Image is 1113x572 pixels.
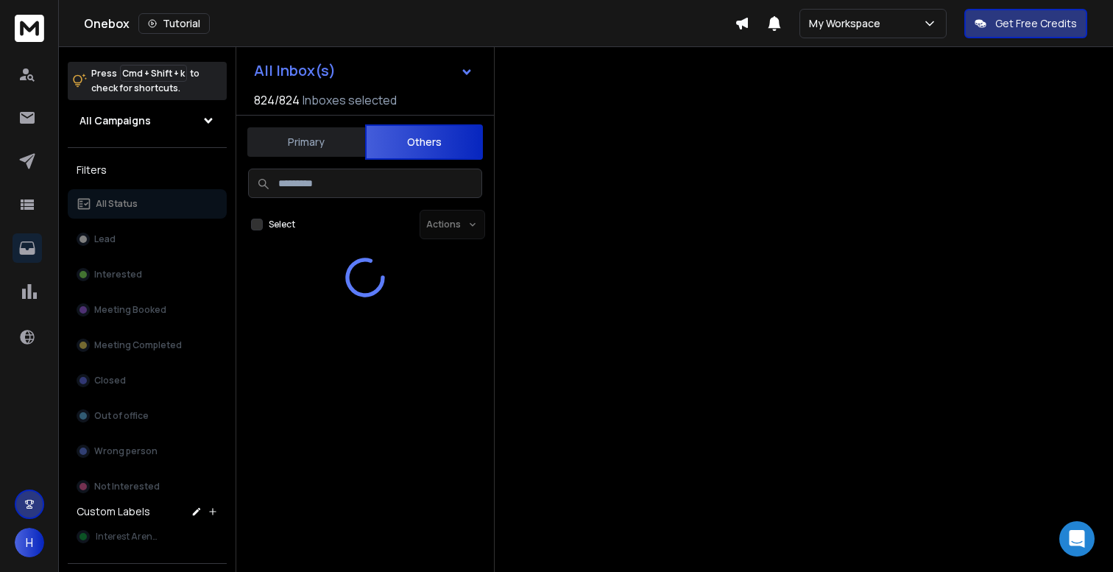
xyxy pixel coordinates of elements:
[1059,521,1095,557] div: Open Intercom Messenger
[964,9,1087,38] button: Get Free Credits
[91,66,199,96] p: Press to check for shortcuts.
[68,106,227,135] button: All Campaigns
[254,91,300,109] span: 824 / 824
[79,113,151,128] h1: All Campaigns
[247,126,365,158] button: Primary
[242,56,485,85] button: All Inbox(s)
[84,13,735,34] div: Onebox
[15,528,44,557] button: H
[303,91,397,109] h3: Inboxes selected
[120,65,187,82] span: Cmd + Shift + k
[68,160,227,180] h3: Filters
[269,219,295,230] label: Select
[809,16,886,31] p: My Workspace
[365,124,483,160] button: Others
[77,504,150,519] h3: Custom Labels
[995,16,1077,31] p: Get Free Credits
[254,63,336,78] h1: All Inbox(s)
[138,13,210,34] button: Tutorial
